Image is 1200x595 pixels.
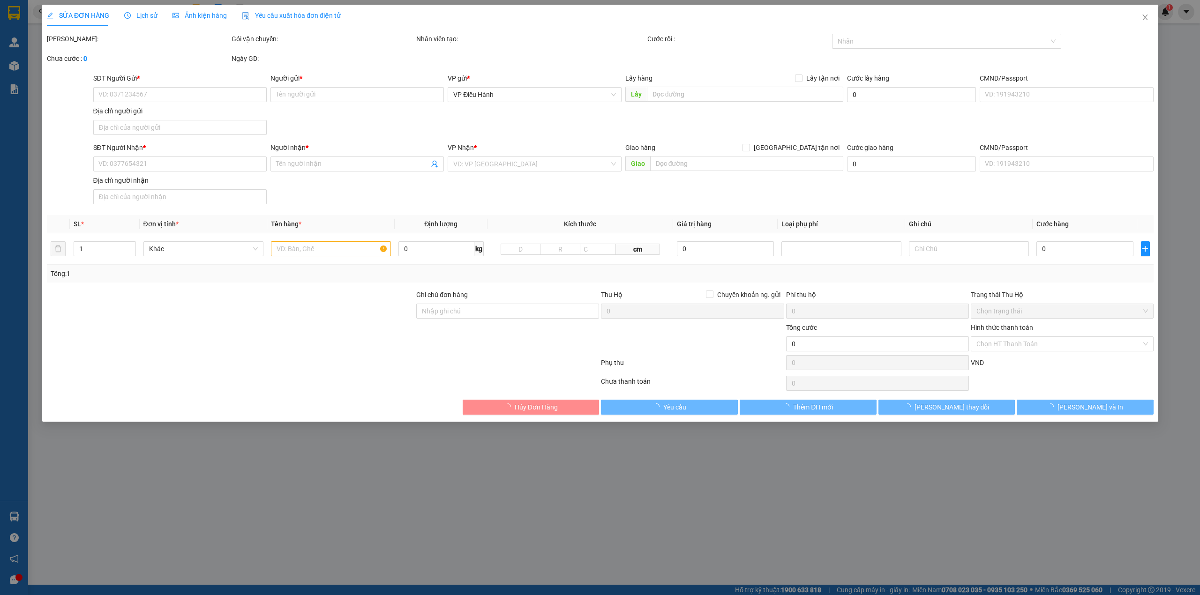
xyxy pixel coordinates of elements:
span: Cước hàng [1036,220,1068,228]
div: CMND/Passport [980,142,1153,153]
span: cm [615,244,660,255]
div: Người nhận [270,142,444,153]
div: Phụ thu [600,357,785,374]
span: Khác [149,242,257,256]
span: kg [474,241,484,256]
div: Chưa cước : [47,53,230,64]
span: VP Nhận [448,144,474,151]
div: Địa chỉ người nhận [93,175,266,186]
span: [PERSON_NAME] thay đổi [914,402,989,412]
div: Phí thu hộ [786,290,968,304]
span: Lịch sử [124,12,157,19]
div: Gói vận chuyển: [232,34,414,44]
label: Cước giao hàng [847,144,893,151]
span: Yêu cầu [663,402,686,412]
span: SL [74,220,81,228]
button: plus [1140,241,1149,256]
span: Ảnh kiện hàng [172,12,227,19]
div: Trạng thái Thu Hộ [970,290,1153,300]
input: D [501,244,540,255]
span: loading [1047,403,1057,410]
div: SĐT Người Nhận [93,142,266,153]
span: Chuyển khoản ng. gửi [713,290,784,300]
button: Yêu cầu [601,400,738,415]
input: Dọc đường [650,156,843,171]
span: Lấy hàng [625,74,652,82]
span: Thu Hộ [601,291,622,298]
span: [PERSON_NAME] và In [1057,402,1123,412]
input: Ghi chú đơn hàng [416,304,599,319]
span: [GEOGRAPHIC_DATA] tận nơi [750,142,843,153]
button: [PERSON_NAME] thay đổi [878,400,1015,415]
div: Nhân viên tạo: [416,34,645,44]
span: Hủy Đơn Hàng [514,402,557,412]
div: Địa chỉ người gửi [93,106,266,116]
span: Giao hàng [625,144,655,151]
span: Chọn trạng thái [976,304,1147,318]
span: Thêm ĐH mới [793,402,833,412]
b: 0 [83,55,87,62]
div: SĐT Người Gửi [93,73,266,83]
span: Lấy [625,87,646,102]
label: Cước lấy hàng [847,74,889,82]
label: Ghi chú đơn hàng [416,291,468,298]
input: Ghi Chú [908,241,1028,256]
span: Giao [625,156,650,171]
button: Close [1132,5,1158,31]
div: Ngày GD: [232,53,414,64]
div: VP gửi [448,73,621,83]
div: [PERSON_NAME]: [47,34,230,44]
span: close [1141,14,1148,21]
input: Địa chỉ của người nhận [93,189,266,204]
span: Kích thước [564,220,596,228]
span: Tên hàng [270,220,301,228]
div: Người gửi [270,73,444,83]
span: loading [652,403,663,410]
input: C [579,244,615,255]
span: picture [172,12,179,19]
span: clock-circle [124,12,131,19]
th: Ghi chú [905,215,1032,233]
div: CMND/Passport [980,73,1153,83]
input: Dọc đường [646,87,843,102]
input: Địa chỉ của người gửi [93,120,266,135]
div: Tổng: 1 [51,268,463,279]
div: Cước rồi : [647,34,830,44]
span: Yêu cầu xuất hóa đơn điện tử [242,12,341,19]
span: Định lượng [424,220,457,228]
span: edit [47,12,53,19]
input: Cước giao hàng [847,156,976,171]
span: Giá trị hàng [676,220,711,228]
span: loading [504,403,514,410]
span: Lấy tận nơi [802,73,843,83]
button: Hủy Đơn Hàng [462,400,599,415]
span: plus [1141,245,1149,253]
span: SỬA ĐƠN HÀNG [47,12,109,19]
img: icon [242,12,249,20]
span: loading [783,403,793,410]
div: Chưa thanh toán [600,376,785,393]
span: VND [970,359,983,366]
button: Thêm ĐH mới [740,400,877,415]
input: Cước lấy hàng [847,87,976,102]
input: R [540,244,580,255]
label: Hình thức thanh toán [970,324,1033,331]
button: [PERSON_NAME] và In [1017,400,1154,415]
button: delete [51,241,66,256]
span: user-add [431,160,438,168]
span: Đơn vị tính [143,220,178,228]
span: loading [904,403,914,410]
input: VD: Bàn, Ghế [270,241,390,256]
span: VP Điều Hành [453,88,615,102]
th: Loại phụ phí [777,215,905,233]
span: Tổng cước [786,324,817,331]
